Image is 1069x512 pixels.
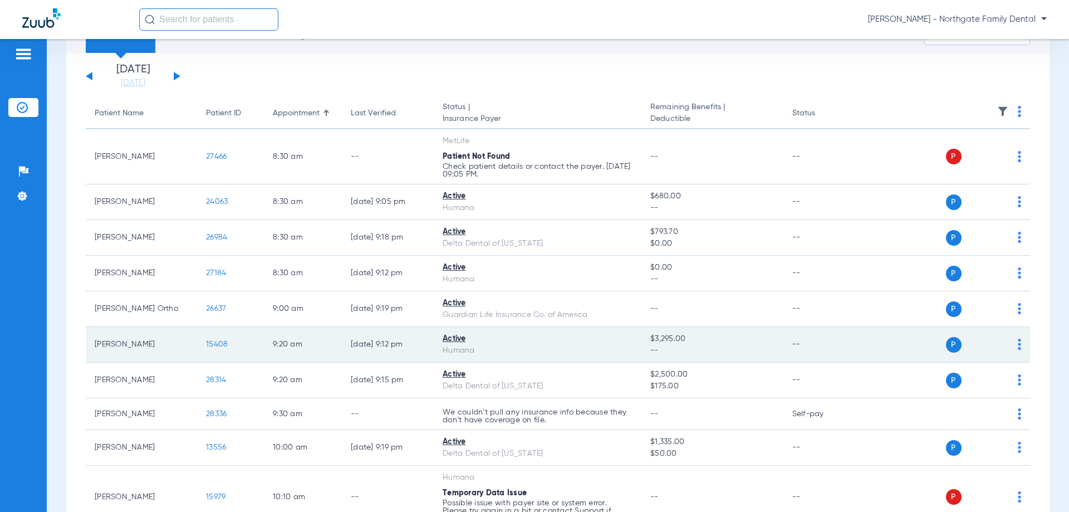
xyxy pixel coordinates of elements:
td: [DATE] 9:19 PM [342,291,434,327]
img: group-dot-blue.svg [1018,151,1021,162]
img: group-dot-blue.svg [1018,232,1021,243]
td: -- [783,327,859,363]
img: group-dot-blue.svg [1018,303,1021,314]
th: Status [783,98,859,129]
span: -- [650,153,659,160]
td: -- [342,129,434,184]
span: Deductible [650,113,774,125]
span: Patient Not Found [443,153,510,160]
div: Appointment [273,108,320,119]
td: [PERSON_NAME] [86,363,197,398]
span: P [946,149,962,164]
p: We couldn’t pull any insurance info because they don’t have coverage on file. [443,408,632,424]
span: 27184 [206,269,226,277]
td: -- [783,184,859,220]
span: -- [650,305,659,313]
span: 24063 [206,198,228,206]
div: Humana [443,274,632,285]
div: Humana [443,202,632,214]
span: P [946,440,962,456]
span: $0.00 [650,238,774,250]
img: group-dot-blue.svg [1018,339,1021,350]
td: [PERSON_NAME] [86,256,197,291]
img: group-dot-blue.svg [1018,442,1021,453]
span: -- [650,274,774,285]
td: -- [783,430,859,466]
div: Patient Name [95,108,188,119]
th: Remaining Benefits | [641,98,783,129]
input: Search for patients [139,8,278,31]
span: 28314 [206,376,226,384]
td: [PERSON_NAME] [86,184,197,220]
span: 28336 [206,410,227,418]
td: 9:30 AM [264,398,342,430]
td: [PERSON_NAME] [86,327,197,363]
div: Active [443,298,632,309]
span: Insurance Payer [443,113,632,125]
div: Active [443,226,632,238]
img: group-dot-blue.svg [1018,106,1021,117]
div: Active [443,191,632,202]
img: group-dot-blue.svg [1018,408,1021,420]
p: Check patient details or contact the payer. [DATE] 09:05 PM. [443,163,632,178]
td: -- [783,363,859,398]
img: group-dot-blue.svg [1018,196,1021,207]
div: Delta Dental of [US_STATE] [443,448,632,460]
div: Active [443,436,632,448]
span: 27466 [206,153,227,160]
div: Humana [443,345,632,357]
span: $50.00 [650,448,774,460]
a: [DATE] [100,77,166,89]
div: Patient Name [95,108,144,119]
td: [DATE] 9:18 PM [342,220,434,256]
span: Temporary Data Issue [443,489,527,497]
td: -- [783,256,859,291]
span: -- [650,410,659,418]
td: [PERSON_NAME] [86,220,197,256]
span: P [946,337,962,353]
td: [DATE] 9:12 PM [342,256,434,291]
div: Delta Dental of [US_STATE] [443,238,632,250]
img: group-dot-blue.svg [1018,491,1021,503]
td: 9:20 AM [264,327,342,363]
span: P [946,194,962,210]
td: [PERSON_NAME] Ortho [86,291,197,327]
div: Active [443,262,632,274]
td: -- [783,220,859,256]
td: [DATE] 9:15 PM [342,363,434,398]
div: Patient ID [206,108,255,119]
span: [PERSON_NAME] - Northgate Family Dental [868,14,1047,25]
td: -- [342,398,434,430]
span: P [946,301,962,317]
span: $175.00 [650,381,774,392]
span: 26984 [206,233,227,241]
td: Self-pay [783,398,859,430]
span: P [946,266,962,281]
span: 26637 [206,305,226,313]
td: 8:30 AM [264,256,342,291]
div: Patient ID [206,108,241,119]
div: Last Verified [351,108,396,119]
td: -- [783,291,859,327]
span: -- [650,493,659,501]
span: P [946,489,962,505]
td: [DATE] 9:05 PM [342,184,434,220]
td: 8:30 AM [264,129,342,184]
span: 13556 [206,443,226,451]
span: $0.00 [650,262,774,274]
div: Appointment [273,108,333,119]
span: 15408 [206,340,228,348]
span: $2,500.00 [650,369,774,381]
img: Zuub Logo [22,8,61,28]
td: [PERSON_NAME] [86,430,197,466]
td: 10:00 AM [264,430,342,466]
img: filter.svg [997,106,1008,117]
div: Humana [443,472,632,484]
div: Last Verified [351,108,425,119]
span: $3,295.00 [650,333,774,345]
span: 15979 [206,493,225,501]
img: hamburger-icon [14,47,32,61]
td: [DATE] 9:19 PM [342,430,434,466]
th: Status | [434,98,641,129]
span: P [946,373,962,388]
